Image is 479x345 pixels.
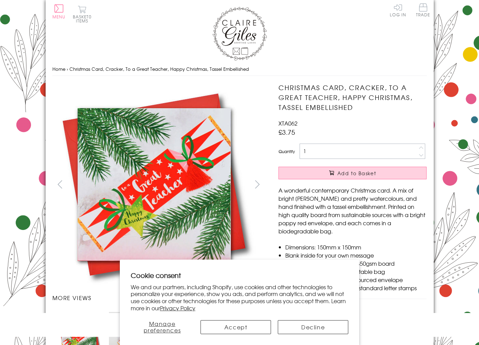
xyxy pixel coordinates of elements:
[278,167,427,179] button: Add to Basket
[278,119,298,127] span: XTA062
[52,4,66,19] button: Menu
[337,170,376,177] span: Add to Basket
[278,127,295,137] span: £3.75
[285,243,427,251] li: Dimensions: 150mm x 150mm
[52,294,265,302] h3: More views
[278,320,348,334] button: Decline
[69,66,249,72] span: Christmas Card, Cracker, To a Great Teacher, Happy Christmas, Tassel Embellished
[390,3,406,17] a: Log In
[52,66,65,72] a: Home
[416,3,430,18] a: Trade
[131,320,194,334] button: Manage preferences
[160,304,195,312] a: Privacy Policy
[212,7,267,61] img: Claire Giles Greetings Cards
[278,148,295,154] label: Quantity
[52,83,256,286] img: Christmas Card, Cracker, To a Great Teacher, Happy Christmas, Tassel Embellished
[52,62,427,76] nav: breadcrumbs
[278,186,427,235] p: A wonderful contemporary Christmas card. A mix of bright [PERSON_NAME] and pretty watercolours, a...
[144,319,181,334] span: Manage preferences
[76,14,92,24] span: 0 items
[416,3,430,17] span: Trade
[131,283,349,312] p: We and our partners, including Shopify, use cookies and other technologies to personalize your ex...
[52,177,68,192] button: prev
[265,83,469,287] img: Christmas Card, Cracker, To a Great Teacher, Happy Christmas, Tassel Embellished
[278,83,427,112] h1: Christmas Card, Cracker, To a Great Teacher, Happy Christmas, Tassel Embellished
[285,251,427,259] li: Blank inside for your own message
[73,5,92,23] button: Basket0 items
[67,66,68,72] span: ›
[250,177,265,192] button: next
[201,320,271,334] button: Accept
[52,14,66,20] span: Menu
[131,270,349,280] h2: Cookie consent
